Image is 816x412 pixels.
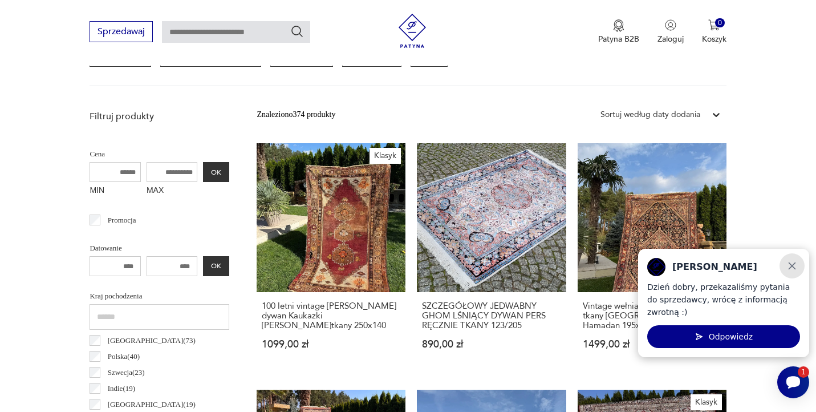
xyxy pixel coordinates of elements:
button: Patyna B2B [598,19,639,45]
button: Zaloguj [657,19,684,45]
label: MIN [90,182,141,200]
button: 0Koszyk [702,19,726,45]
img: Ikona medalu [613,19,624,32]
p: Polska ( 40 ) [108,350,140,363]
p: Koszyk [702,34,726,45]
p: 1099,00 zł [262,340,400,349]
img: Patyna - sklep z meblami i dekoracjami vintage [395,14,429,48]
p: Kraj pochodzenia [90,290,229,302]
p: Indie ( 19 ) [108,382,135,395]
p: Datowanie [90,242,229,255]
div: 0 [715,18,725,28]
a: Klasyk100 letni vintage Kazak Kaukaz dywan Kaukazki r.tkany 250x140100 letni vintage [PERSON_NAME... [257,143,405,371]
p: Cena [90,148,229,160]
a: Sprzedawaj [90,29,153,37]
p: Szwecja ( 23 ) [108,366,145,379]
h3: Vintage wełniany [PERSON_NAME] tkany [GEOGRAPHIC_DATA] Hamadan 195x130 [583,301,721,330]
img: Ikona koszyka [708,19,720,31]
iframe: Smartsupp widget popup [638,249,809,357]
p: 1499,00 zł [583,340,721,349]
div: Sortuj według daty dodania [600,108,700,121]
p: Patyna B2B [598,34,639,45]
a: Ikona medaluPatyna B2B [598,19,639,45]
button: Sprzedawaj [90,21,153,42]
button: OK [203,162,229,182]
img: Ikonka użytkownika [665,19,676,31]
h3: SZCZEGÓŁOWY JEDWABNY GHOM LŚNIĄCY DYWAN PERS RĘCZNIE TKANY 123/205 [422,301,561,330]
p: Zaloguj [657,34,684,45]
p: [GEOGRAPHIC_DATA] ( 19 ) [108,398,196,411]
p: Filtruj produkty [90,110,229,123]
a: SZCZEGÓŁOWY JEDWABNY GHOM LŚNIĄCY DYWAN PERS RĘCZNIE TKANY 123/205SZCZEGÓŁOWY JEDWABNY GHOM LŚNIĄ... [417,143,566,371]
button: Szukaj [290,25,304,38]
iframe: Smartsupp widget button [777,366,809,398]
a: Vintage wełniany dywan perski r. tkany Iran Hamadan 195x130Vintage wełniany [PERSON_NAME] tkany [... [578,143,726,371]
button: OK [203,256,229,276]
p: Promocja [108,214,136,227]
div: Znaleziono 374 produkty [257,108,335,121]
p: 890,00 zł [422,340,561,349]
p: [GEOGRAPHIC_DATA] ( 73 ) [108,334,196,347]
label: MAX [147,182,198,200]
h3: 100 letni vintage [PERSON_NAME] dywan Kaukazki [PERSON_NAME]tkany 250x140 [262,301,400,330]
